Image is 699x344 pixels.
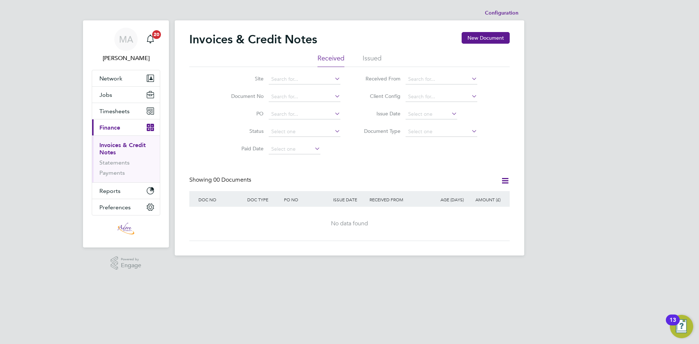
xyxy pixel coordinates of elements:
[406,127,477,137] input: Select one
[92,103,160,119] button: Timesheets
[99,124,120,131] span: Finance
[269,127,340,137] input: Select one
[99,159,130,166] a: Statements
[99,91,112,98] span: Jobs
[118,223,134,234] img: adore-recruitment-logo-retina.png
[121,256,141,262] span: Powered by
[92,223,160,234] a: Go to home page
[317,54,344,67] li: Received
[152,30,161,39] span: 20
[406,74,477,84] input: Search for...
[92,28,160,63] a: MA[PERSON_NAME]
[111,256,142,270] a: Powered byEngage
[429,191,466,208] div: AGE (DAYS)
[92,119,160,135] button: Finance
[331,191,368,208] div: ISSUE DATE
[363,54,382,67] li: Issued
[269,109,340,119] input: Search for...
[466,191,502,208] div: AMOUNT (£)
[462,32,510,44] button: New Document
[222,145,264,152] label: Paid Date
[222,128,264,134] label: Status
[143,28,158,51] a: 20
[269,74,340,84] input: Search for...
[359,110,400,117] label: Issue Date
[92,54,160,63] span: Michelle Aldridge
[670,320,676,329] div: 13
[222,93,264,99] label: Document No
[119,35,133,44] span: MA
[99,169,125,176] a: Payments
[189,176,253,184] div: Showing
[99,204,131,211] span: Preferences
[197,220,502,228] div: No data found
[92,183,160,199] button: Reports
[92,70,160,86] button: Network
[83,20,169,248] nav: Main navigation
[406,92,477,102] input: Search for...
[406,109,457,119] input: Select one
[245,191,282,208] div: DOC TYPE
[368,191,429,208] div: RECEIVED FROM
[222,110,264,117] label: PO
[359,93,400,99] label: Client Config
[197,191,245,208] div: DOC NO
[189,32,317,47] h2: Invoices & Credit Notes
[269,144,320,154] input: Select one
[282,191,331,208] div: PO NO
[213,176,251,183] span: 00 Documents
[99,75,122,82] span: Network
[670,315,693,338] button: Open Resource Center, 13 new notifications
[485,6,518,20] li: Configuration
[92,135,160,182] div: Finance
[92,87,160,103] button: Jobs
[92,199,160,215] button: Preferences
[99,108,130,115] span: Timesheets
[269,92,340,102] input: Search for...
[359,75,400,82] label: Received From
[99,142,146,156] a: Invoices & Credit Notes
[222,75,264,82] label: Site
[121,262,141,269] span: Engage
[359,128,400,134] label: Document Type
[99,187,121,194] span: Reports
